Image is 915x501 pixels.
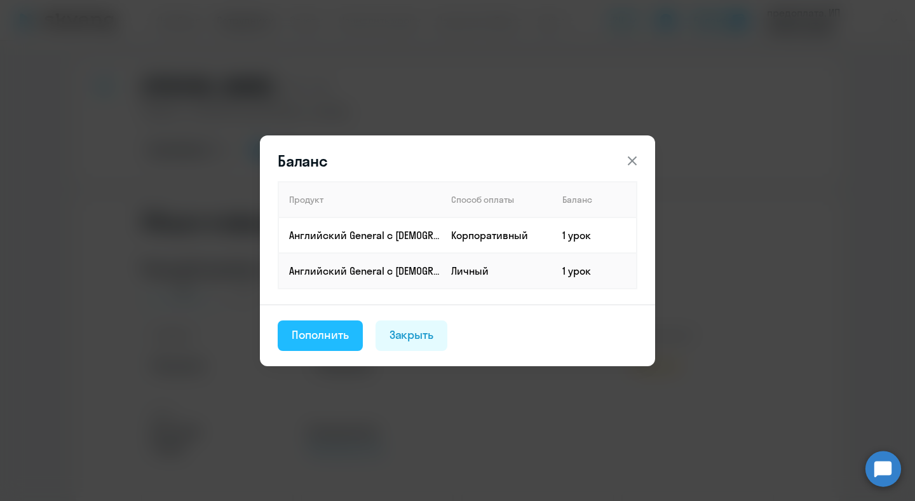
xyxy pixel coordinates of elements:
th: Продукт [278,182,441,217]
td: 1 урок [552,217,637,253]
p: Английский General с [DEMOGRAPHIC_DATA] преподавателем [289,228,440,242]
th: Способ оплаты [441,182,552,217]
button: Закрыть [376,320,448,351]
td: 1 урок [552,253,637,289]
td: Корпоративный [441,217,552,253]
td: Личный [441,253,552,289]
header: Баланс [260,151,655,171]
button: Пополнить [278,320,363,351]
div: Пополнить [292,327,349,343]
p: Английский General с [DEMOGRAPHIC_DATA] преподавателем [289,264,440,278]
div: Закрыть [390,327,434,343]
th: Баланс [552,182,637,217]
